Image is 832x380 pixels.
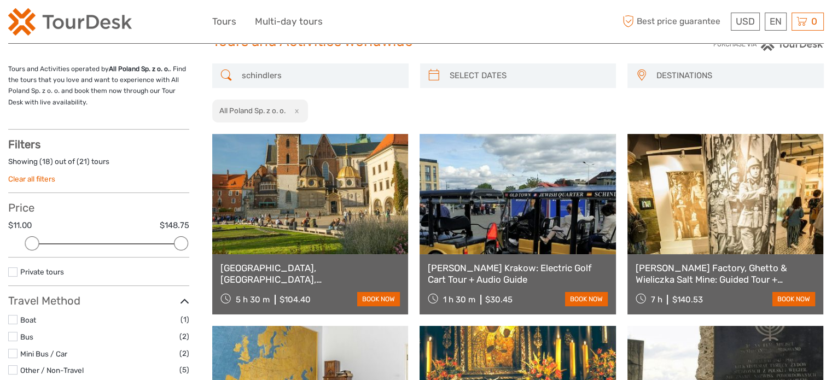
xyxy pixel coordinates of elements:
h2: All Poland Sp. z o. o. [219,106,286,115]
a: book now [565,292,608,306]
img: PurchaseViaTourDesk.png [713,37,824,51]
a: [PERSON_NAME] Krakow: Electric Golf Cart Tour + Audio Guide [428,262,607,285]
a: book now [772,292,815,306]
button: DESTINATIONS [651,67,818,85]
div: $30.45 [485,295,513,305]
a: Private tours [20,267,64,276]
a: Tours [212,14,236,30]
a: Multi-day tours [255,14,323,30]
input: SELECT DATES [445,66,611,85]
label: $148.75 [160,220,189,231]
h3: Price [8,201,189,214]
img: 2254-3441b4b5-4e5f-4d00-b396-31f1d84a6ebf_logo_small.png [8,8,132,36]
p: We're away right now. Please check back later! [15,19,124,28]
div: EN [765,13,787,31]
strong: Filters [8,138,40,151]
label: 18 [42,156,50,167]
strong: All Poland Sp. z o. o. [109,65,170,73]
a: [GEOGRAPHIC_DATA], [GEOGRAPHIC_DATA], [GEOGRAPHIC_DATA]: Entry + Guided Tour [220,262,400,285]
span: (1) [181,313,189,326]
a: [PERSON_NAME] Factory, Ghetto & Wieliczka Salt Mine: Guided Tour + Transport [636,262,815,285]
a: Bus [20,332,33,341]
span: 5 h 30 m [236,295,270,305]
p: Tours and Activities operated by . Find the tours that you love and want to experience with All P... [8,63,189,108]
input: SEARCH [237,66,403,85]
a: book now [357,292,400,306]
span: USD [736,16,755,27]
button: Open LiveChat chat widget [126,17,139,30]
span: 7 h [650,295,662,305]
a: Boat [20,315,36,324]
span: (2) [179,347,189,360]
a: Other / Non-Travel [20,366,84,375]
span: Best price guarantee [620,13,728,31]
div: Showing ( ) out of ( ) tours [8,156,189,173]
button: x [287,105,302,116]
h3: Travel Method [8,294,189,307]
span: (2) [179,330,189,343]
a: Clear all filters [8,174,55,183]
span: (5) [179,364,189,376]
span: 1 h 30 m [443,295,475,305]
label: $11.00 [8,220,32,231]
div: $104.40 [280,295,311,305]
a: Mini Bus / Car [20,349,67,358]
label: 21 [79,156,87,167]
div: $140.53 [672,295,702,305]
span: 0 [810,16,819,27]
